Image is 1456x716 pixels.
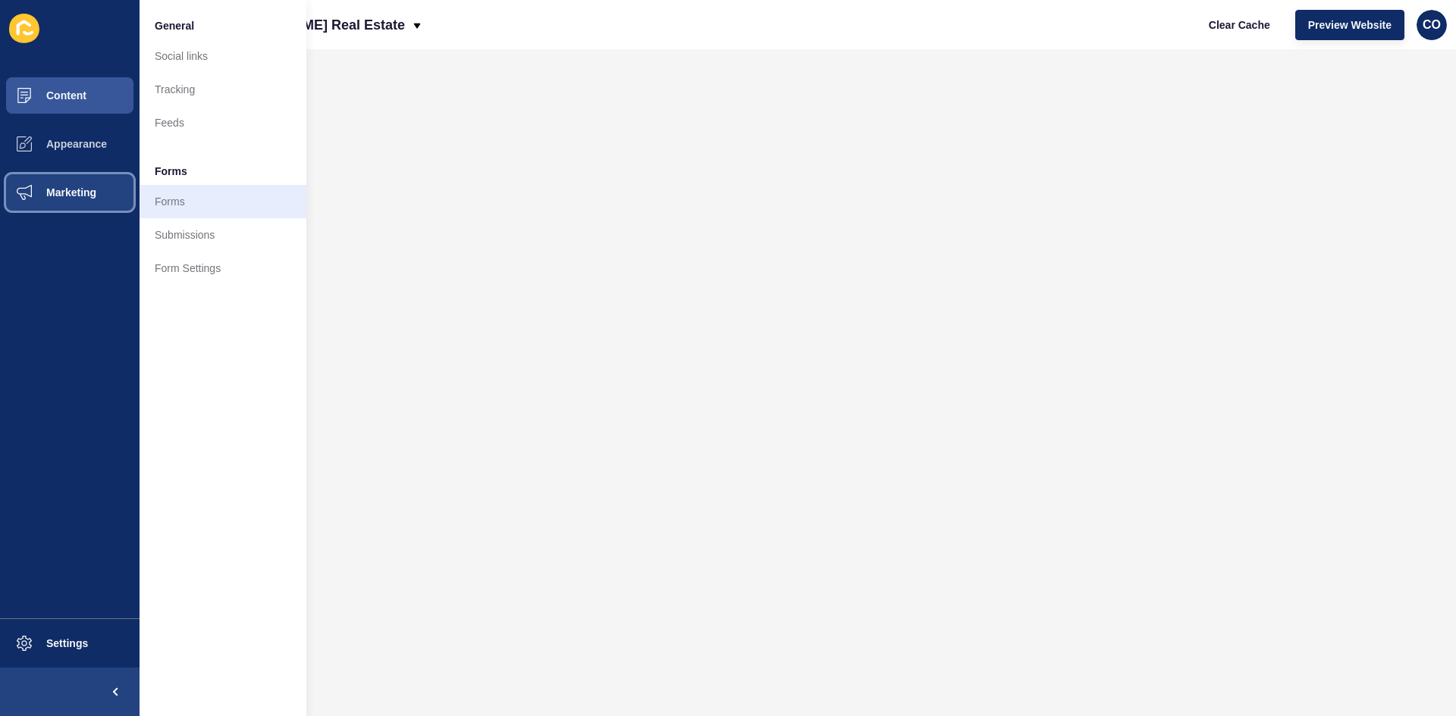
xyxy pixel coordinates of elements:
[155,164,187,179] span: Forms
[140,252,306,285] a: Form Settings
[1423,17,1441,33] span: CO
[1295,10,1404,40] button: Preview Website
[1308,17,1392,33] span: Preview Website
[140,106,306,139] a: Feeds
[140,39,306,73] a: Social links
[140,73,306,106] a: Tracking
[155,18,194,33] span: General
[140,185,306,218] a: Forms
[1209,17,1270,33] span: Clear Cache
[140,218,306,252] a: Submissions
[1196,10,1283,40] button: Clear Cache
